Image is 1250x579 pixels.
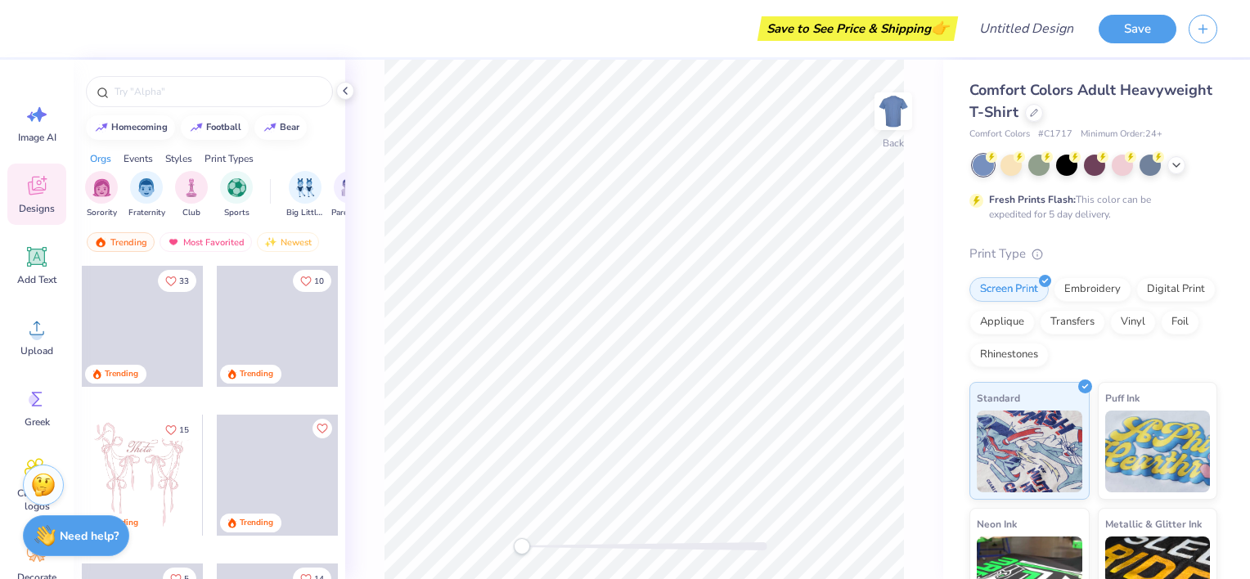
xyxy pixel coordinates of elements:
[254,115,307,140] button: bear
[175,171,208,219] div: filter for Club
[989,193,1076,206] strong: Fresh Prints Flash:
[179,277,189,285] span: 33
[966,12,1086,45] input: Untitled Design
[220,171,253,219] div: filter for Sports
[182,178,200,197] img: Club Image
[128,171,165,219] button: filter button
[969,277,1049,302] div: Screen Print
[1099,15,1176,43] button: Save
[293,270,331,292] button: Like
[111,123,168,132] div: homecoming
[331,171,369,219] button: filter button
[175,171,208,219] button: filter button
[17,273,56,286] span: Add Text
[60,528,119,544] strong: Need help?
[762,16,954,41] div: Save to See Price & Shipping
[94,236,107,248] img: trending.gif
[1040,310,1105,334] div: Transfers
[240,368,273,380] div: Trending
[206,123,241,132] div: football
[1105,411,1211,492] img: Puff Ink
[263,123,277,132] img: trend_line.gif
[257,232,319,252] div: Newest
[1105,389,1140,406] span: Puff Ink
[205,151,254,166] div: Print Types
[969,310,1035,334] div: Applique
[18,131,56,144] span: Image AI
[165,151,192,166] div: Styles
[240,517,273,529] div: Trending
[341,178,360,197] img: Parent's Weekend Image
[158,419,196,441] button: Like
[977,411,1082,492] img: Standard
[105,368,138,380] div: Trending
[181,115,249,140] button: football
[331,207,369,219] span: Parent's Weekend
[19,202,55,215] span: Designs
[113,83,322,100] input: Try "Alpha"
[331,171,369,219] div: filter for Parent's Weekend
[227,178,246,197] img: Sports Image
[286,207,324,219] span: Big Little Reveal
[128,207,165,219] span: Fraternity
[1054,277,1131,302] div: Embroidery
[20,344,53,357] span: Upload
[877,95,910,128] img: Back
[969,80,1212,122] span: Comfort Colors Adult Heavyweight T-Shirt
[969,128,1030,141] span: Comfort Colors
[124,151,153,166] div: Events
[90,151,111,166] div: Orgs
[969,245,1217,263] div: Print Type
[25,415,50,429] span: Greek
[137,178,155,197] img: Fraternity Image
[883,136,904,150] div: Back
[977,515,1017,532] span: Neon Ink
[10,487,64,513] span: Clipart & logos
[931,18,949,38] span: 👉
[87,232,155,252] div: Trending
[989,192,1190,222] div: This color can be expedited for 5 day delivery.
[167,236,180,248] img: most_fav.gif
[86,115,175,140] button: homecoming
[514,538,530,554] div: Accessibility label
[286,171,324,219] div: filter for Big Little Reveal
[977,389,1020,406] span: Standard
[87,207,117,219] span: Sorority
[1081,128,1162,141] span: Minimum Order: 24 +
[314,277,324,285] span: 10
[286,171,324,219] button: filter button
[95,123,108,132] img: trend_line.gif
[128,171,165,219] div: filter for Fraternity
[264,236,277,248] img: newest.gif
[1161,310,1199,334] div: Foil
[312,419,332,438] button: Like
[969,343,1049,367] div: Rhinestones
[1038,128,1072,141] span: # C1717
[158,270,196,292] button: Like
[296,178,314,197] img: Big Little Reveal Image
[85,171,118,219] button: filter button
[179,426,189,434] span: 15
[220,171,253,219] button: filter button
[190,123,203,132] img: trend_line.gif
[1136,277,1216,302] div: Digital Print
[182,207,200,219] span: Club
[224,207,250,219] span: Sports
[92,178,111,197] img: Sorority Image
[1105,515,1202,532] span: Metallic & Glitter Ink
[280,123,299,132] div: bear
[85,171,118,219] div: filter for Sorority
[1110,310,1156,334] div: Vinyl
[160,232,252,252] div: Most Favorited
